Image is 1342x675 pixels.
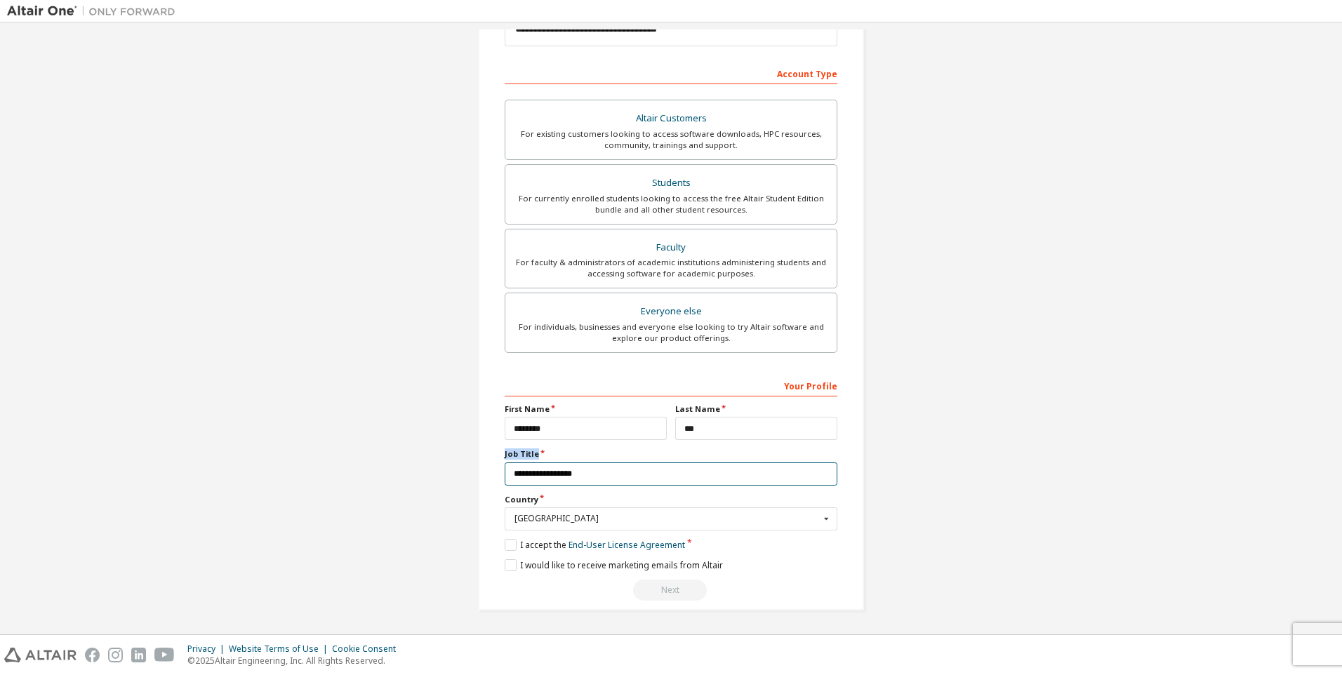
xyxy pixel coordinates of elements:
div: [GEOGRAPHIC_DATA] [514,514,820,523]
div: Altair Customers [514,109,828,128]
div: Email already exists [505,580,837,601]
a: End-User License Agreement [569,539,685,551]
div: Cookie Consent [332,643,404,655]
img: altair_logo.svg [4,648,77,662]
div: For currently enrolled students looking to access the free Altair Student Edition bundle and all ... [514,193,828,215]
img: facebook.svg [85,648,100,662]
div: Website Terms of Use [229,643,332,655]
div: Privacy [187,643,229,655]
div: Everyone else [514,302,828,321]
label: Last Name [675,403,837,415]
label: I accept the [505,539,685,551]
div: For individuals, businesses and everyone else looking to try Altair software and explore our prod... [514,321,828,344]
div: Your Profile [505,374,837,396]
img: instagram.svg [108,648,123,662]
img: linkedin.svg [131,648,146,662]
label: First Name [505,403,667,415]
div: For existing customers looking to access software downloads, HPC resources, community, trainings ... [514,128,828,151]
label: Country [505,494,837,505]
div: Students [514,173,828,193]
label: I would like to receive marketing emails from Altair [505,559,723,571]
div: Faculty [514,238,828,258]
label: Job Title [505,448,837,460]
img: youtube.svg [154,648,175,662]
div: For faculty & administrators of academic institutions administering students and accessing softwa... [514,257,828,279]
img: Altair One [7,4,182,18]
p: © 2025 Altair Engineering, Inc. All Rights Reserved. [187,655,404,667]
div: Account Type [505,62,837,84]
